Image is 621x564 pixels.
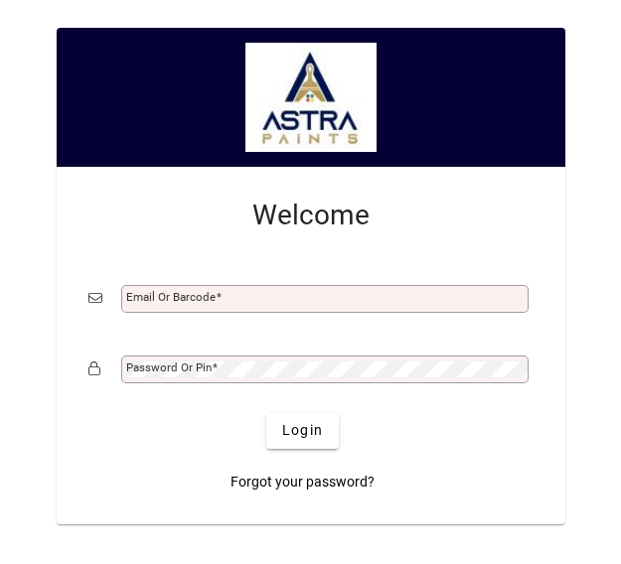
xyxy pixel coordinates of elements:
[282,420,323,441] span: Login
[231,472,375,493] span: Forgot your password?
[223,465,383,500] a: Forgot your password?
[88,199,534,232] h2: Welcome
[126,290,216,304] mat-label: Email or Barcode
[126,360,212,374] mat-label: Password or Pin
[266,413,339,449] button: Login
